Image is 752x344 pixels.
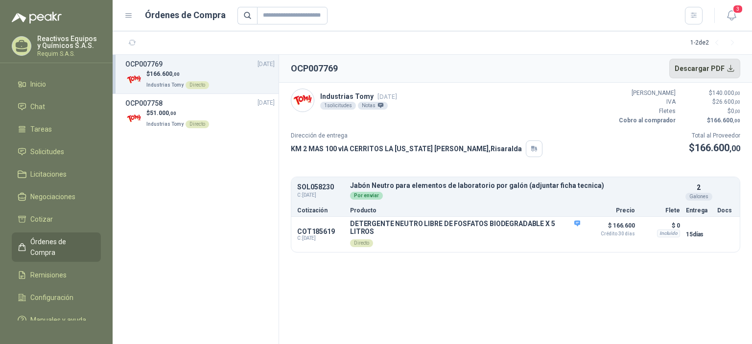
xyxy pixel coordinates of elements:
[697,182,701,193] p: 2
[150,110,176,116] span: 51.000
[12,266,101,284] a: Remisiones
[689,131,740,140] p: Total al Proveedor
[186,120,209,128] div: Directo
[732,4,743,14] span: 3
[734,91,740,96] span: ,00
[723,7,740,24] button: 3
[641,207,680,213] p: Flete
[617,116,676,125] p: Cobro al comprador
[12,120,101,138] a: Tareas
[681,89,740,98] p: $
[30,214,53,225] span: Cotizar
[586,207,635,213] p: Precio
[297,191,344,199] span: C: [DATE]
[169,111,176,116] span: ,00
[30,292,73,303] span: Configuración
[291,131,542,140] p: Dirección de entrega
[297,183,344,191] p: SOL058230
[30,236,92,258] span: Órdenes de Compra
[716,98,740,105] span: 26.600
[30,270,67,280] span: Remisiones
[617,89,676,98] p: [PERSON_NAME]
[12,288,101,307] a: Configuración
[37,51,101,57] p: Requim S.A.S.
[125,59,275,90] a: OCP007769[DATE] Company Logo$166.600,00Industrias TomyDirecto
[12,210,101,229] a: Cotizar
[12,142,101,161] a: Solicitudes
[291,89,314,112] img: Company Logo
[291,143,522,154] p: KM 2 MAS 100 vIA CERRITOS LA [US_STATE] [PERSON_NAME] , Risaralda
[30,124,52,135] span: Tareas
[150,70,180,77] span: 166.600
[125,98,275,129] a: OCP007758[DATE] Company Logo$51.000,00Industrias TomyDirecto
[30,315,86,325] span: Manuales y ayuda
[350,220,580,235] p: DETERGENTE NEUTRO LIBRE DE FOSFATOS BIODEGRADABLE X 5 LITROS
[297,235,344,241] span: C: [DATE]
[12,165,101,183] a: Licitaciones
[297,207,344,213] p: Cotización
[146,82,184,88] span: Industrias Tomy
[734,99,740,105] span: ,00
[681,107,740,116] p: $
[685,193,712,201] div: Galones
[30,191,75,202] span: Negociaciones
[291,62,338,75] h2: OCP007769
[12,187,101,206] a: Negociaciones
[712,90,740,96] span: 140.000
[350,192,383,200] div: Por enviar
[258,60,275,69] span: [DATE]
[37,35,101,49] p: Reactivos Equipos y Químicos S.A.S.
[641,220,680,231] p: $ 0
[320,102,356,110] div: 1 solicitudes
[717,207,734,213] p: Docs
[146,69,209,79] p: $
[686,229,711,240] p: 15 días
[686,207,711,213] p: Entrega
[734,109,740,114] span: ,00
[30,101,45,112] span: Chat
[172,71,180,77] span: ,00
[681,97,740,107] p: $
[125,71,142,88] img: Company Logo
[12,97,101,116] a: Chat
[30,169,67,180] span: Licitaciones
[12,75,101,93] a: Inicio
[30,79,46,90] span: Inicio
[125,59,163,69] h3: OCP007769
[733,118,740,123] span: ,00
[12,12,62,23] img: Logo peakr
[186,81,209,89] div: Directo
[350,239,373,247] div: Directo
[617,97,676,107] p: IVA
[729,144,740,153] span: ,00
[657,229,680,237] div: Incluido
[12,311,101,329] a: Manuales y ayuda
[669,59,741,78] button: Descargar PDF
[358,102,388,110] div: Notas
[30,146,64,157] span: Solicitudes
[350,182,680,189] p: Jabón Neutro para elementos de laboratorio por galón (adjuntar ficha tecnica)
[320,91,397,102] p: Industrias Tomy
[731,108,740,115] span: 0
[690,35,740,51] div: 1 - 2 de 2
[617,107,676,116] p: Fletes
[297,228,344,235] p: COT185619
[12,232,101,262] a: Órdenes de Compra
[350,207,580,213] p: Producto
[146,121,184,127] span: Industrias Tomy
[681,116,740,125] p: $
[145,8,226,22] h1: Órdenes de Compra
[258,98,275,108] span: [DATE]
[146,109,209,118] p: $
[695,142,740,154] span: 166.600
[377,93,397,100] span: [DATE]
[586,231,635,236] span: Crédito 30 días
[710,117,740,124] span: 166.600
[586,220,635,236] p: $ 166.600
[125,110,142,127] img: Company Logo
[125,98,163,109] h3: OCP007758
[689,140,740,156] p: $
